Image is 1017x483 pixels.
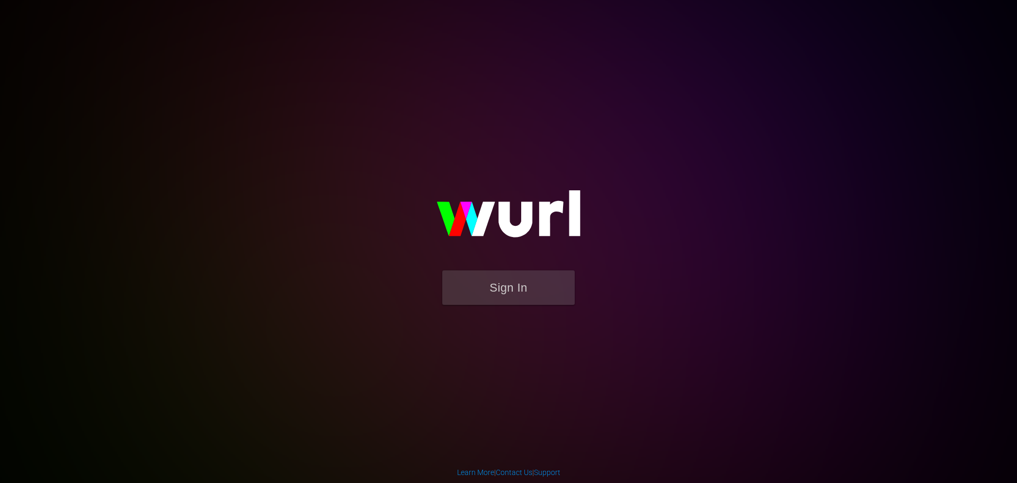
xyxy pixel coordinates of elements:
div: | | [457,467,560,478]
a: Learn More [457,468,494,477]
button: Sign In [442,270,575,305]
img: wurl-logo-on-black-223613ac3d8ba8fe6dc639794a292ebdb59501304c7dfd60c99c58986ef67473.svg [403,168,614,270]
a: Contact Us [496,468,532,477]
a: Support [534,468,560,477]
